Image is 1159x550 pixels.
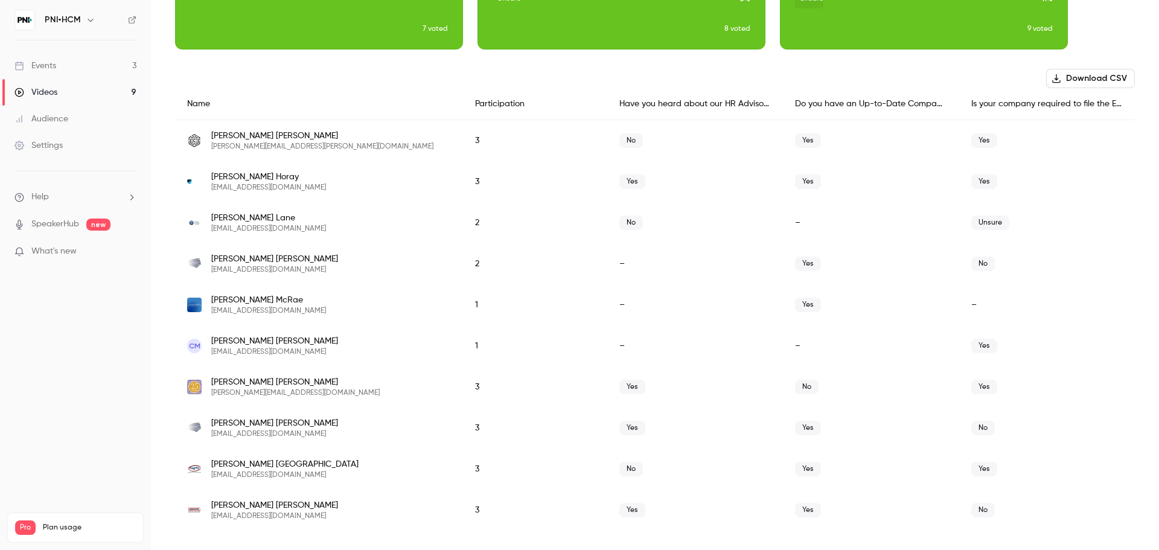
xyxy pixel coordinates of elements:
[211,212,326,224] span: [PERSON_NAME] Lane
[463,243,607,284] div: 2
[463,120,607,162] div: 3
[14,139,63,152] div: Settings
[211,224,326,234] span: [EMAIL_ADDRESS][DOMAIN_NAME]
[971,339,997,353] span: Yes
[175,161,1135,202] div: bhoray@isallc.net
[15,520,36,535] span: Pro
[31,218,79,231] a: SpeakerHub
[211,171,326,183] span: [PERSON_NAME] Horay
[959,88,1135,120] div: Is your company required to file the EEO-1 Reports each year?
[971,380,997,394] span: Yes
[187,216,202,230] img: imageinsightinc.com
[795,174,821,189] span: Yes
[175,202,1135,243] div: peggyl@imageinsightinc.com
[795,133,821,148] span: Yes
[619,421,645,435] span: Yes
[15,10,34,30] img: PNI•HCM
[187,503,202,517] img: gerstelus.com
[795,462,821,476] span: Yes
[463,366,607,408] div: 3
[971,216,1009,230] span: Unsure
[463,408,607,449] div: 3
[187,298,202,312] img: awidercircle.org
[971,133,997,148] span: Yes
[187,179,202,184] img: isallc.net
[211,130,433,142] span: [PERSON_NAME] [PERSON_NAME]
[795,257,821,271] span: Yes
[211,388,380,398] span: [PERSON_NAME][EMAIL_ADDRESS][DOMAIN_NAME]
[607,325,784,366] div: –
[607,284,784,325] div: –
[187,421,202,435] img: cst-cpa.com
[1046,69,1135,88] button: Download CSV
[971,174,997,189] span: Yes
[463,325,607,366] div: 1
[463,161,607,202] div: 3
[211,347,338,357] span: [EMAIL_ADDRESS][DOMAIN_NAME]
[175,408,1135,449] div: asimpson@cst-cpa.com
[211,183,326,193] span: [EMAIL_ADDRESS][DOMAIN_NAME]
[187,133,202,148] img: culta.io
[607,88,784,120] div: Have you heard about our HR Advisor Team?
[463,88,607,120] div: Participation
[795,503,821,517] span: Yes
[211,306,326,316] span: [EMAIL_ADDRESS][DOMAIN_NAME]
[211,265,338,275] span: [EMAIL_ADDRESS][DOMAIN_NAME]
[211,458,359,470] span: [PERSON_NAME] [GEOGRAPHIC_DATA]
[175,243,1135,284] div: emaffey@cst-cpa.com
[211,470,359,480] span: [EMAIL_ADDRESS][DOMAIN_NAME]
[175,366,1135,408] div: elena@careplusinc.com
[122,246,136,257] iframe: Noticeable Trigger
[463,449,607,490] div: 3
[211,499,338,511] span: [PERSON_NAME] [PERSON_NAME]
[795,298,821,312] span: Yes
[175,449,1135,490] div: hwellington@itegrityinc.com
[31,245,77,258] span: What's new
[187,380,202,394] img: careplusinc.com
[619,216,643,230] span: No
[619,174,645,189] span: Yes
[783,88,959,120] div: Do you have an Up-to-Date Company Handbook?
[14,86,57,98] div: Videos
[211,511,338,521] span: [EMAIL_ADDRESS][DOMAIN_NAME]
[795,421,821,435] span: Yes
[175,88,463,120] div: Name
[959,284,1135,325] div: –
[14,113,68,125] div: Audience
[463,490,607,531] div: 3
[211,376,380,388] span: [PERSON_NAME] [PERSON_NAME]
[795,380,819,394] span: No
[175,325,1135,366] div: cmercer@rmcres.com
[175,120,1135,162] div: kim.graefe@culta.io
[45,14,81,26] h6: PNI•HCM
[31,191,49,203] span: Help
[619,133,643,148] span: No
[619,503,645,517] span: Yes
[187,257,202,271] img: cst-cpa.com
[211,253,338,265] span: [PERSON_NAME] [PERSON_NAME]
[619,380,645,394] span: Yes
[43,523,136,532] span: Plan usage
[14,60,56,72] div: Events
[187,462,202,476] img: itegrityinc.com
[783,325,959,366] div: –
[463,284,607,325] div: 1
[211,417,338,429] span: [PERSON_NAME] [PERSON_NAME]
[211,294,326,306] span: [PERSON_NAME] McRae
[189,341,200,351] span: CM
[175,490,1135,531] div: abwhittaker@gerstelus.com
[211,142,433,152] span: [PERSON_NAME][EMAIL_ADDRESS][PERSON_NAME][DOMAIN_NAME]
[86,219,110,231] span: new
[14,191,136,203] li: help-dropdown-opener
[783,202,959,243] div: –
[607,243,784,284] div: –
[971,462,997,476] span: Yes
[463,202,607,243] div: 2
[971,503,995,517] span: No
[211,335,338,347] span: [PERSON_NAME] [PERSON_NAME]
[619,462,643,476] span: No
[175,284,1135,325] div: fmcrae@awidercircle.org
[971,421,995,435] span: No
[971,257,995,271] span: No
[211,429,338,439] span: [EMAIL_ADDRESS][DOMAIN_NAME]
